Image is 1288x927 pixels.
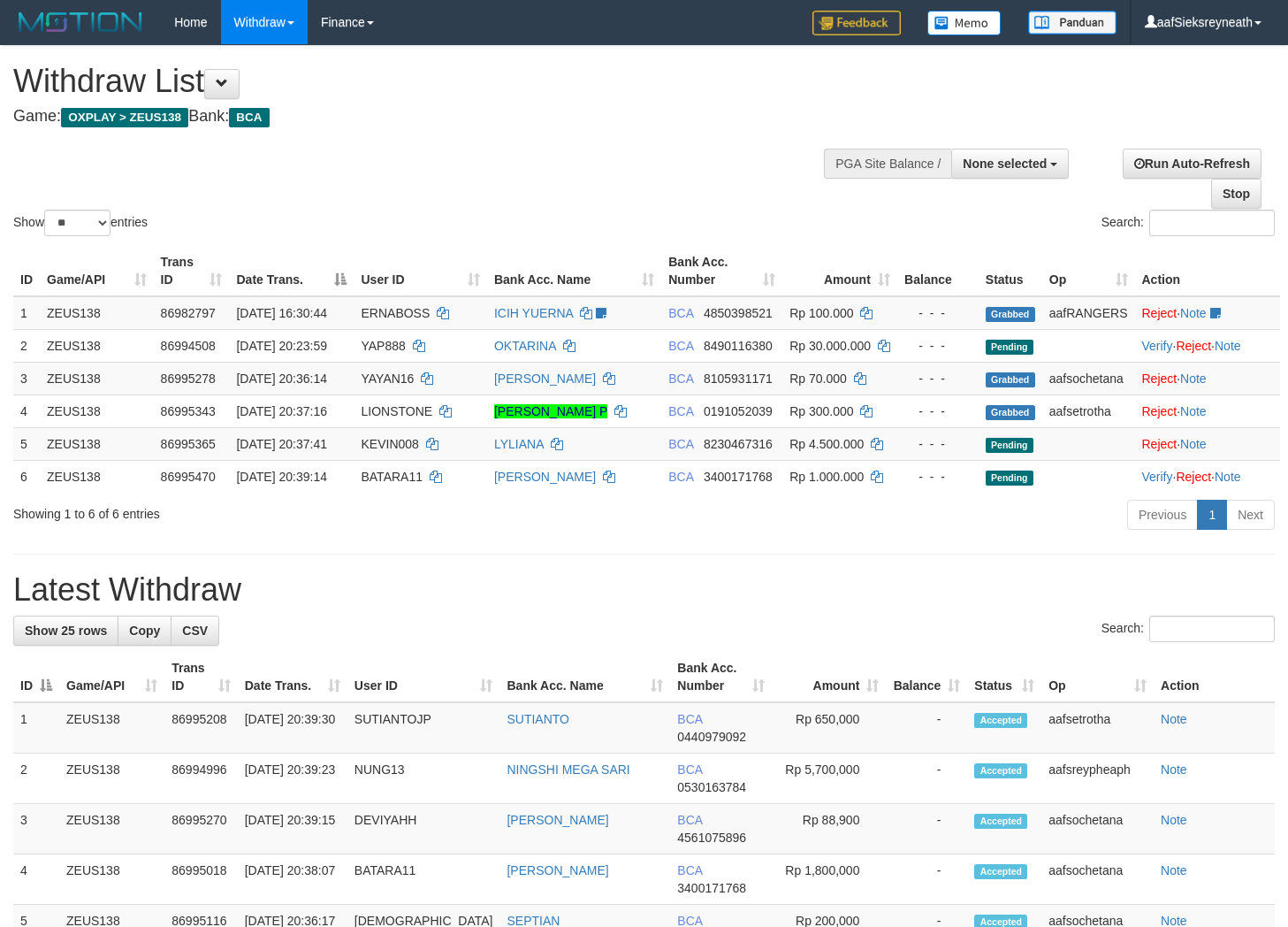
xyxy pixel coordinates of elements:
a: Note [1215,470,1241,484]
span: BCA [229,108,269,127]
td: 4 [13,395,40,427]
span: YAYAN16 [361,372,414,386]
td: · [1135,296,1281,330]
span: Accepted [974,814,1027,829]
a: [PERSON_NAME] P [494,404,607,418]
td: aafsreypheaph [1041,754,1154,804]
th: ID: activate to sort column descending [13,652,59,702]
a: [PERSON_NAME] [494,372,596,386]
td: [DATE] 20:39:30 [238,702,347,754]
td: ZEUS138 [59,702,164,754]
th: Date Trans.: activate to sort column descending [229,246,354,296]
span: [DATE] 20:36:14 [236,372,326,386]
h1: Latest Withdraw [13,572,1275,608]
td: 1 [13,702,59,754]
td: Rp 88,900 [772,804,887,854]
td: [DATE] 20:39:15 [238,804,347,854]
span: Show 25 rows [25,624,107,638]
a: Note [1180,306,1207,320]
span: Rp 30.000.000 [789,339,871,353]
span: BCA [668,339,693,353]
img: Feedback.jpg [812,11,901,35]
h4: Game: Bank: [13,108,841,126]
td: · [1135,362,1281,395]
span: Accepted [974,713,1027,728]
th: Action [1154,652,1275,702]
div: PGA Site Balance / [824,149,951,179]
img: MOTION_logo.png [13,9,148,35]
th: Amount: activate to sort column ascending [772,652,887,702]
span: Grabbed [986,307,1035,322]
label: Search: [1101,616,1275,642]
input: Search: [1149,616,1275,642]
td: aafsochetana [1042,362,1135,395]
a: Verify [1142,470,1173,484]
a: Reject [1142,306,1177,320]
span: BCA [668,437,693,451]
td: Rp 5,700,000 [772,754,887,804]
span: Copy 4850398521 to clipboard [704,306,773,320]
div: - - - [904,370,972,387]
div: - - - [904,468,972,486]
td: ZEUS138 [40,460,154,493]
span: Rp 100.000 [789,306,853,320]
td: ZEUS138 [40,427,154,460]
div: - - - [904,435,972,453]
a: Run Auto-Refresh [1123,149,1261,179]
span: [DATE] 20:23:59 [236,339,326,353]
td: aafsochetana [1041,804,1154,854]
td: [DATE] 20:39:23 [238,754,347,804]
span: BCA [677,712,702,726]
span: YAP888 [361,339,405,353]
a: Reject [1142,372,1177,386]
span: BCA [668,306,693,320]
td: - [886,804,967,854]
td: 86995018 [164,854,237,905]
span: Copy 8490116380 to clipboard [704,339,773,353]
td: BATARA11 [347,854,500,905]
span: Accepted [974,864,1027,879]
span: CSV [182,624,208,638]
td: 5 [13,427,40,460]
td: · · [1135,329,1281,362]
td: ZEUS138 [40,395,154,427]
th: Balance [897,246,979,296]
a: Reject [1176,339,1211,353]
a: Note [1161,712,1187,726]
td: · [1135,427,1281,460]
a: Note [1215,339,1241,353]
a: 1 [1197,500,1227,530]
span: Rp 4.500.000 [789,437,864,451]
a: CSV [171,616,219,646]
td: Rp 650,000 [772,702,887,754]
a: Note [1180,437,1207,451]
span: Pending [986,340,1033,355]
span: BCA [677,863,702,877]
th: Status: activate to sort column ascending [967,652,1041,702]
span: 86995343 [161,404,216,418]
a: Stop [1211,179,1261,209]
td: ZEUS138 [40,296,154,330]
a: Reject [1142,437,1177,451]
span: Accepted [974,763,1027,778]
th: Balance: activate to sort column ascending [886,652,967,702]
span: Rp 70.000 [789,372,847,386]
select: Showentries [44,210,111,236]
span: Rp 1.000.000 [789,470,864,484]
td: aafsetrotha [1041,702,1154,754]
a: Reject [1142,404,1177,418]
span: Copy 3400171768 to clipboard [677,881,746,895]
td: ZEUS138 [59,804,164,854]
label: Search: [1101,210,1275,236]
span: BCA [677,813,702,827]
span: Grabbed [986,405,1035,420]
td: 3 [13,362,40,395]
a: [PERSON_NAME] [507,863,608,877]
span: BATARA11 [361,470,423,484]
th: User ID: activate to sort column ascending [347,652,500,702]
span: Copy 4561075896 to clipboard [677,831,746,845]
span: [DATE] 20:37:41 [236,437,326,451]
a: Next [1226,500,1275,530]
span: Grabbed [986,372,1035,387]
th: Op: activate to sort column ascending [1041,652,1154,702]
